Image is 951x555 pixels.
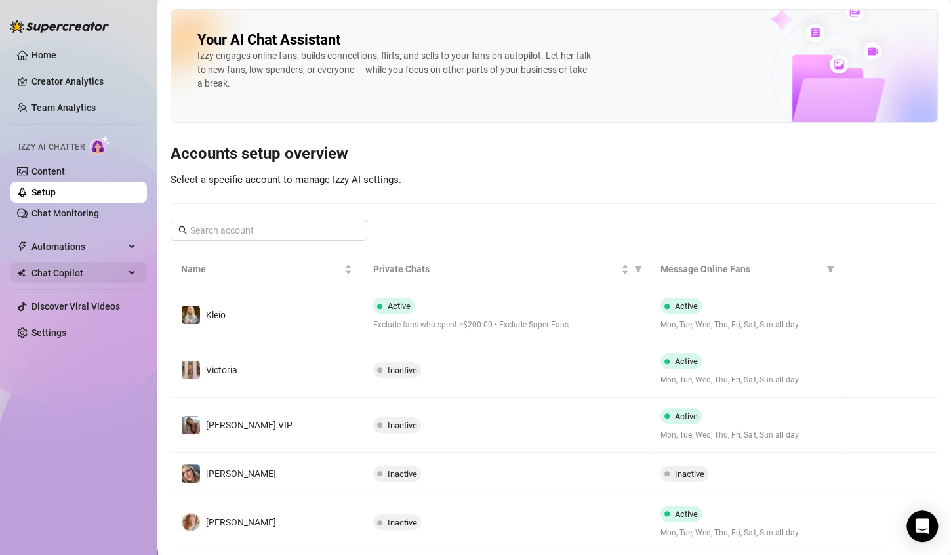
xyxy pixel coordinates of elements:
[824,259,837,279] span: filter
[675,411,698,421] span: Active
[373,319,640,331] span: Exclude fans who spent >$200.00 • Exclude Super Fans
[17,241,28,252] span: thunderbolt
[675,356,698,366] span: Active
[190,223,349,237] input: Search account
[675,301,698,311] span: Active
[182,306,200,324] img: Kleio
[660,429,832,442] span: Mon, Tue, Wed, Thu, Fri, Sat, Sun all day
[10,20,109,33] img: logo-BBDzfeDw.svg
[660,262,821,276] span: Message Online Fans
[660,319,832,331] span: Mon, Tue, Wed, Thu, Fri, Sat, Sun all day
[90,136,110,155] img: AI Chatter
[388,301,411,311] span: Active
[171,251,363,287] th: Name
[31,236,125,257] span: Automations
[197,49,591,91] div: Izzy engages online fans, builds connections, flirts, and sells to your fans on autopilot. Let he...
[171,144,938,165] h3: Accounts setup overview
[388,421,417,430] span: Inactive
[17,268,26,277] img: Chat Copilot
[182,416,200,434] img: Kat Hobbs VIP
[675,509,698,519] span: Active
[182,361,200,379] img: Victoria
[31,301,120,312] a: Discover Viral Videos
[206,468,276,479] span: [PERSON_NAME]
[906,510,938,542] div: Open Intercom Messenger
[634,265,642,273] span: filter
[18,141,85,154] span: Izzy AI Chatter
[31,71,136,92] a: Creator Analytics
[388,365,417,375] span: Inactive
[206,310,226,320] span: Kleio
[660,374,832,386] span: Mon, Tue, Wed, Thu, Fri, Sat, Sun all day
[31,208,99,218] a: Chat Monitoring
[373,262,619,276] span: Private Chats
[388,469,417,479] span: Inactive
[206,365,237,375] span: Victoria
[363,251,651,287] th: Private Chats
[660,527,832,539] span: Mon, Tue, Wed, Thu, Fri, Sat, Sun all day
[171,174,401,186] span: Select a specific account to manage Izzy AI settings.
[388,518,417,527] span: Inactive
[206,420,293,430] span: [PERSON_NAME] VIP
[178,226,188,235] span: search
[31,327,66,338] a: Settings
[206,517,276,527] span: [PERSON_NAME]
[31,166,65,176] a: Content
[31,50,56,60] a: Home
[31,262,125,283] span: Chat Copilot
[632,259,645,279] span: filter
[31,187,56,197] a: Setup
[675,469,704,479] span: Inactive
[182,513,200,531] img: Amy Pond
[182,464,200,483] img: Kat Hobbs
[181,262,342,276] span: Name
[197,31,340,49] h2: Your AI Chat Assistant
[31,102,96,113] a: Team Analytics
[826,265,834,273] span: filter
